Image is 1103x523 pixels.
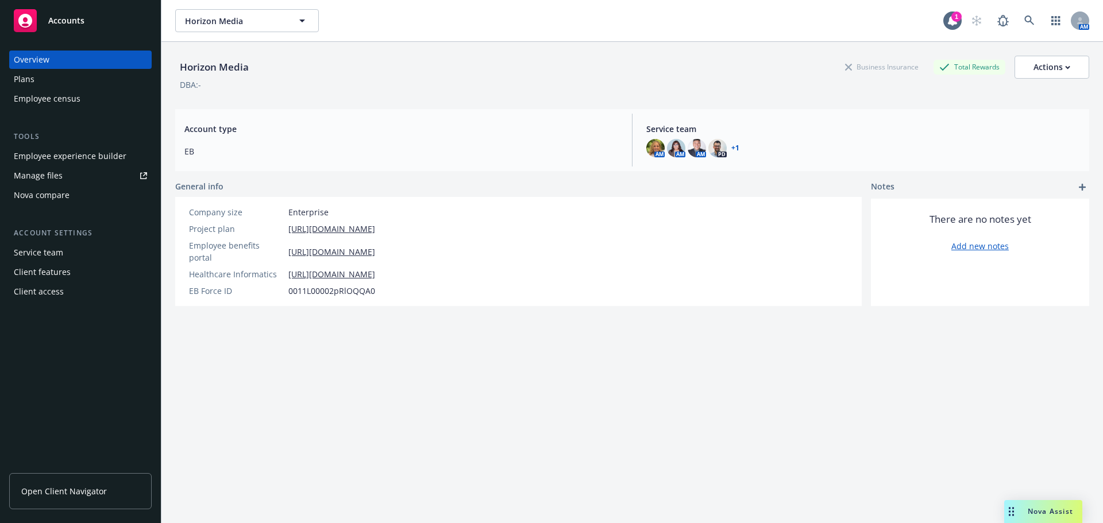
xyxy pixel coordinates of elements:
[1075,180,1089,194] a: add
[9,147,152,165] a: Employee experience builder
[14,51,49,69] div: Overview
[1044,9,1067,32] a: Switch app
[184,145,618,157] span: EB
[48,16,84,25] span: Accounts
[708,139,727,157] img: photo
[646,139,665,157] img: photo
[14,186,70,204] div: Nova compare
[189,285,284,297] div: EB Force ID
[14,70,34,88] div: Plans
[871,180,894,194] span: Notes
[1004,500,1082,523] button: Nova Assist
[14,263,71,281] div: Client features
[1028,506,1073,516] span: Nova Assist
[1004,500,1019,523] div: Drag to move
[184,123,618,135] span: Account type
[667,139,685,157] img: photo
[9,282,152,301] a: Client access
[14,166,63,185] div: Manage files
[288,223,375,235] a: [URL][DOMAIN_NAME]
[9,186,152,204] a: Nova compare
[646,123,1080,135] span: Service team
[9,51,152,69] a: Overview
[9,5,152,37] a: Accounts
[288,268,375,280] a: [URL][DOMAIN_NAME]
[14,243,63,262] div: Service team
[9,263,152,281] a: Client features
[189,239,284,264] div: Employee benefits portal
[185,15,284,27] span: Horizon Media
[9,70,152,88] a: Plans
[1018,9,1041,32] a: Search
[9,243,152,262] a: Service team
[688,139,706,157] img: photo
[180,79,201,91] div: DBA: -
[934,60,1005,74] div: Total Rewards
[951,11,962,22] div: 1
[731,145,739,152] a: +1
[175,180,223,192] span: General info
[9,131,152,142] div: Tools
[288,206,329,218] span: Enterprise
[175,60,253,75] div: Horizon Media
[965,9,988,32] a: Start snowing
[14,282,64,301] div: Client access
[930,212,1031,226] span: There are no notes yet
[189,223,284,235] div: Project plan
[1033,56,1070,78] div: Actions
[9,227,152,239] div: Account settings
[175,9,319,32] button: Horizon Media
[1015,56,1089,79] button: Actions
[951,240,1009,252] a: Add new notes
[9,166,152,185] a: Manage files
[21,485,107,497] span: Open Client Navigator
[839,60,924,74] div: Business Insurance
[189,268,284,280] div: Healthcare Informatics
[288,285,375,297] span: 0011L00002pRlOQQA0
[288,246,375,258] a: [URL][DOMAIN_NAME]
[189,206,284,218] div: Company size
[992,9,1015,32] a: Report a Bug
[14,147,126,165] div: Employee experience builder
[9,90,152,108] a: Employee census
[14,90,80,108] div: Employee census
